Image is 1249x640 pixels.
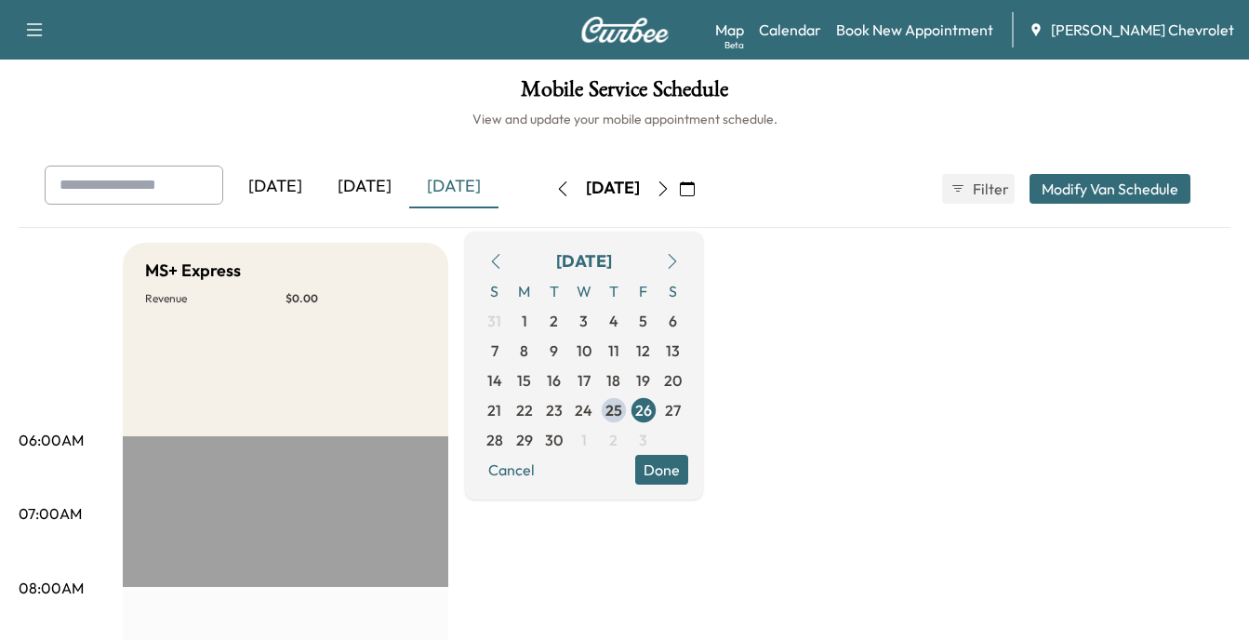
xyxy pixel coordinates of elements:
span: 25 [605,399,622,421]
div: Beta [724,38,744,52]
span: 23 [546,399,563,421]
span: F [629,276,658,306]
h1: Mobile Service Schedule [19,78,1230,110]
span: 6 [669,310,677,332]
span: 1 [522,310,527,332]
span: 27 [665,399,681,421]
span: 12 [636,340,650,362]
span: 22 [516,399,533,421]
span: 29 [516,429,533,451]
span: 13 [666,340,680,362]
span: S [658,276,688,306]
button: Modify Van Schedule [1030,174,1190,204]
span: T [539,276,569,306]
a: Calendar [759,19,821,41]
span: 18 [606,369,620,392]
h6: View and update your mobile appointment schedule. [19,110,1230,128]
span: 16 [547,369,561,392]
span: S [480,276,510,306]
span: 8 [520,340,528,362]
div: [DATE] [586,177,640,200]
a: Book New Appointment [836,19,993,41]
a: MapBeta [715,19,744,41]
span: 26 [635,399,652,421]
span: 21 [487,399,501,421]
span: Filter [973,178,1006,200]
span: M [510,276,539,306]
span: 4 [609,310,618,332]
span: 3 [639,429,647,451]
p: Revenue [145,291,286,306]
span: 2 [550,310,558,332]
h5: MS+ Express [145,258,241,284]
span: 24 [575,399,592,421]
span: 30 [545,429,563,451]
span: 9 [550,340,558,362]
button: Filter [942,174,1015,204]
img: Curbee Logo [580,17,670,43]
button: Done [635,455,688,485]
div: [DATE] [320,166,409,208]
span: 1 [581,429,587,451]
button: Cancel [480,455,543,485]
span: 7 [491,340,498,362]
p: 07:00AM [19,502,82,525]
span: W [569,276,599,306]
div: [DATE] [409,166,498,208]
p: 06:00AM [19,429,84,451]
span: 31 [487,310,501,332]
p: 08:00AM [19,577,84,599]
span: 15 [517,369,531,392]
span: 28 [486,429,503,451]
span: [PERSON_NAME] Chevrolet [1051,19,1234,41]
p: $ 0.00 [286,291,426,306]
span: 14 [487,369,502,392]
span: 5 [639,310,647,332]
span: 17 [578,369,591,392]
span: T [599,276,629,306]
span: 11 [608,340,619,362]
span: 3 [579,310,588,332]
div: [DATE] [231,166,320,208]
span: 20 [664,369,682,392]
span: 10 [577,340,591,362]
span: 19 [636,369,650,392]
span: 2 [609,429,618,451]
div: [DATE] [556,248,612,274]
